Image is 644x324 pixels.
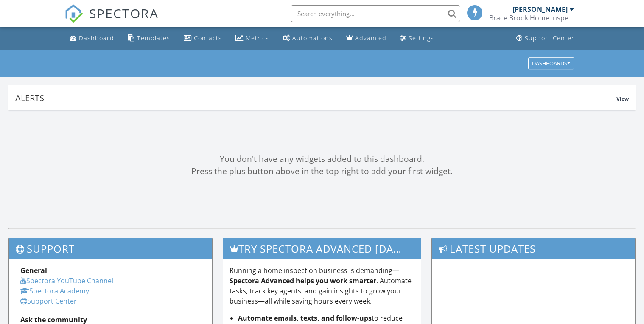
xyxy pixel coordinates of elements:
[20,286,89,296] a: Spectora Academy
[64,4,83,23] img: The Best Home Inspection Software - Spectora
[194,34,222,42] div: Contacts
[409,34,434,42] div: Settings
[9,238,212,259] h3: Support
[616,95,629,102] span: View
[124,31,174,46] a: Templates
[528,57,574,69] button: Dashboards
[292,34,333,42] div: Automations
[230,276,376,285] strong: Spectora Advanced helps you work smarter
[20,296,77,306] a: Support Center
[489,14,574,22] div: Brace Brook Home Inspections LLC.
[397,31,437,46] a: Settings
[232,31,272,46] a: Metrics
[513,31,578,46] a: Support Center
[64,11,159,29] a: SPECTORA
[8,153,636,165] div: You don't have any widgets added to this dashboard.
[20,276,113,285] a: Spectora YouTube Channel
[230,265,415,306] p: Running a home inspection business is demanding— . Automate tasks, track key agents, and gain ins...
[246,34,269,42] div: Metrics
[180,31,225,46] a: Contacts
[66,31,118,46] a: Dashboard
[15,92,616,104] div: Alerts
[532,60,570,66] div: Dashboards
[432,238,635,259] h3: Latest Updates
[355,34,386,42] div: Advanced
[279,31,336,46] a: Automations (Basic)
[79,34,114,42] div: Dashboard
[137,34,170,42] div: Templates
[8,165,636,177] div: Press the plus button above in the top right to add your first widget.
[512,5,568,14] div: [PERSON_NAME]
[525,34,574,42] div: Support Center
[291,5,460,22] input: Search everything...
[343,31,390,46] a: Advanced
[20,266,47,275] strong: General
[223,238,421,259] h3: Try spectora advanced [DATE]
[89,4,159,22] span: SPECTORA
[238,313,372,323] strong: Automate emails, texts, and follow-ups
